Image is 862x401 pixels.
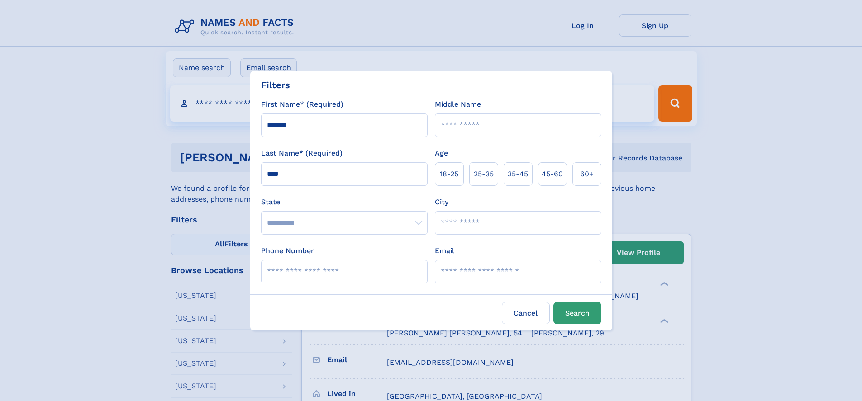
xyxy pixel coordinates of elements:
label: State [261,197,428,208]
button: Search [553,302,601,324]
label: Email [435,245,454,256]
span: 35‑45 [508,169,528,179]
label: First Name* (Required) [261,99,343,110]
label: Phone Number [261,245,314,256]
span: 60+ [580,169,594,179]
div: Filters [261,78,290,92]
span: 18‑25 [440,169,458,179]
label: Last Name* (Required) [261,148,343,159]
label: Age [435,148,448,159]
label: Cancel [502,302,550,324]
label: Middle Name [435,99,481,110]
span: 25‑35 [474,169,494,179]
label: City [435,197,448,208]
span: 45‑60 [542,169,563,179]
